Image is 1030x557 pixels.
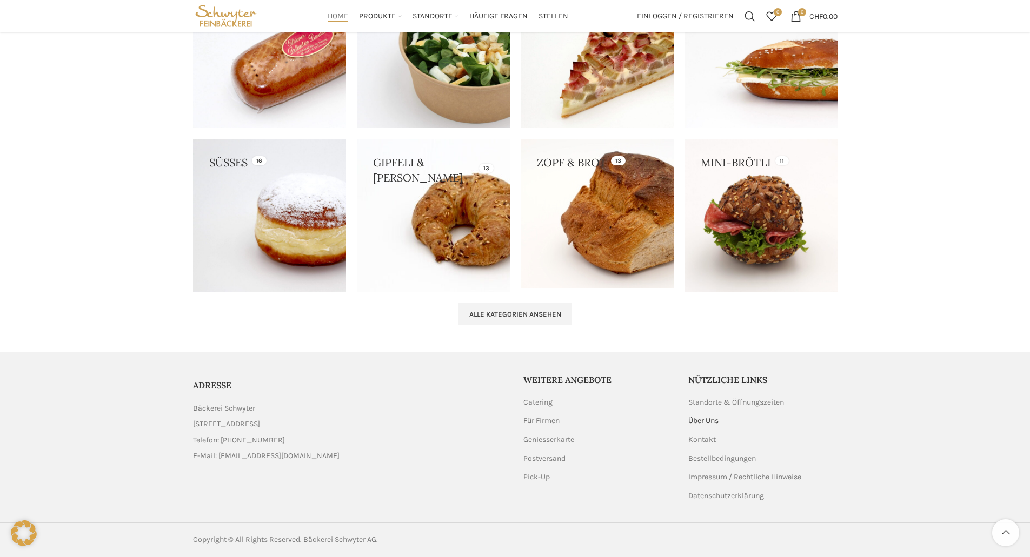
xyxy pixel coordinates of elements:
[523,397,554,408] a: Catering
[359,5,402,27] a: Produkte
[809,11,838,21] bdi: 0.00
[798,8,806,16] span: 0
[632,5,739,27] a: Einloggen / Registrieren
[539,5,568,27] a: Stellen
[523,453,567,464] a: Postversand
[688,491,765,501] a: Datenschutzerklärung
[193,380,231,391] span: ADRESSE
[193,11,260,20] a: Site logo
[688,434,717,445] a: Kontakt
[193,402,255,414] span: Bäckerei Schwyter
[469,5,528,27] a: Häufige Fragen
[193,534,510,546] div: Copyright © All Rights Reserved. Bäckerei Schwyter AG.
[193,434,507,446] a: List item link
[809,11,823,21] span: CHF
[774,8,782,16] span: 0
[413,5,458,27] a: Standorte
[264,5,631,27] div: Main navigation
[523,374,673,386] h5: Weitere Angebote
[688,472,802,482] a: Impressum / Rechtliche Hinweise
[328,11,348,22] span: Home
[688,453,757,464] a: Bestellbedingungen
[761,5,782,27] div: Meine Wunschliste
[637,12,734,20] span: Einloggen / Registrieren
[458,303,572,325] a: Alle Kategorien ansehen
[523,472,551,482] a: Pick-Up
[761,5,782,27] a: 0
[193,450,507,462] a: List item link
[193,418,260,430] span: [STREET_ADDRESS]
[328,5,348,27] a: Home
[539,11,568,22] span: Stellen
[785,5,843,27] a: 0 CHF0.00
[469,310,561,319] span: Alle Kategorien ansehen
[523,434,575,445] a: Geniesserkarte
[688,415,720,426] a: Über Uns
[359,11,396,22] span: Produkte
[688,397,785,408] a: Standorte & Öffnungszeiten
[523,415,561,426] a: Für Firmen
[688,374,838,386] h5: Nützliche Links
[469,11,528,22] span: Häufige Fragen
[992,519,1019,546] a: Scroll to top button
[739,5,761,27] a: Suchen
[413,11,453,22] span: Standorte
